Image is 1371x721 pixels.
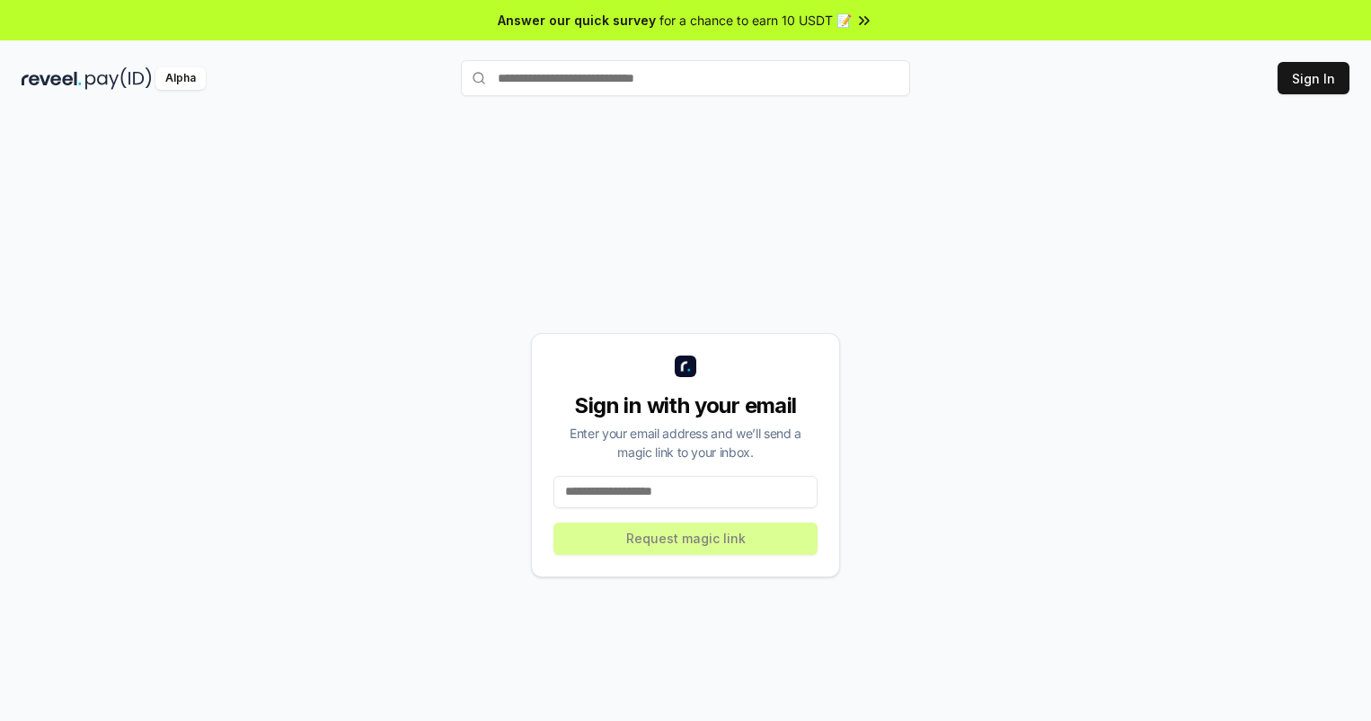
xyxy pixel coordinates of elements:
button: Sign In [1278,62,1349,94]
img: pay_id [85,67,152,90]
span: for a chance to earn 10 USDT 📝 [659,11,852,30]
div: Sign in with your email [553,391,818,420]
div: Enter your email address and we’ll send a magic link to your inbox. [553,424,818,462]
span: Answer our quick survey [498,11,656,30]
div: Alpha [155,67,206,90]
img: logo_small [675,356,696,377]
img: reveel_dark [22,67,82,90]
